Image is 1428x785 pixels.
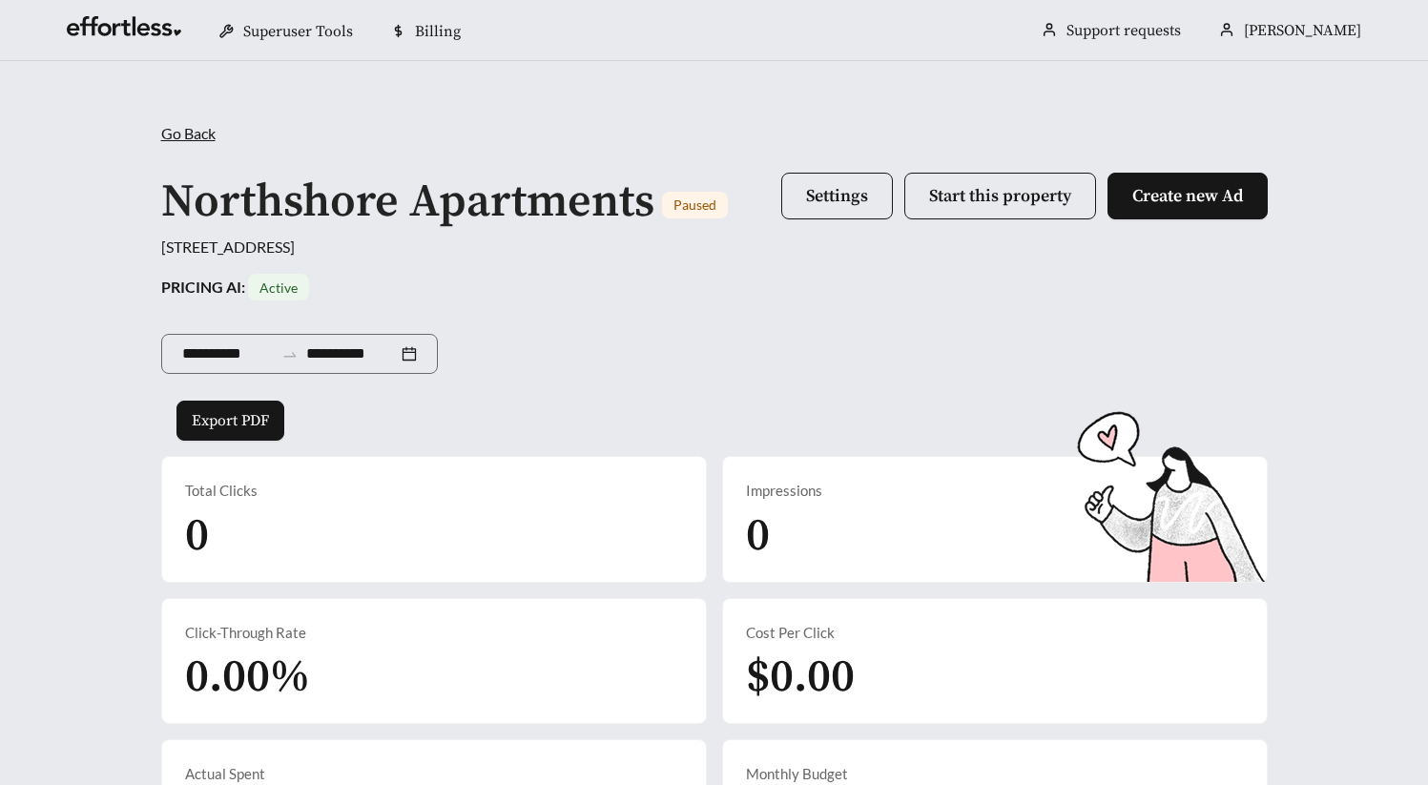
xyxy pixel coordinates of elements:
span: $0.00 [746,649,855,706]
span: Superuser Tools [243,22,353,41]
span: 0 [746,507,770,565]
strong: PRICING AI: [161,278,309,296]
span: Settings [806,185,868,207]
span: Billing [415,22,461,41]
button: Start this property [904,173,1096,219]
span: 0.00% [185,649,310,706]
span: [PERSON_NAME] [1244,21,1361,40]
div: Click-Through Rate [185,622,683,644]
span: Active [259,279,298,296]
span: Create new Ad [1132,185,1243,207]
div: Monthly Budget [746,763,1244,785]
span: Start this property [929,185,1071,207]
span: swap-right [281,346,299,363]
span: Go Back [161,124,216,142]
span: Export PDF [192,409,269,432]
button: Export PDF [176,401,284,441]
div: Cost Per Click [746,622,1244,644]
span: Paused [673,196,716,213]
h1: Northshore Apartments [161,174,654,231]
span: to [281,345,299,362]
div: Total Clicks [185,480,683,502]
span: 0 [185,507,209,565]
button: Create new Ad [1107,173,1268,219]
div: [STREET_ADDRESS] [161,236,1268,258]
div: Actual Spent [185,763,683,785]
a: Support requests [1066,21,1181,40]
button: Settings [781,173,893,219]
div: Impressions [746,480,1244,502]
